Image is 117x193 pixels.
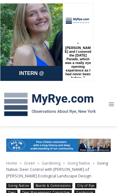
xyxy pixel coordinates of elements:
div: 1 [66,53,68,59]
button: Open menu [105,100,117,109]
span: > [93,161,95,166]
nav: Breadcrumbs [6,160,111,179]
div: Co-sponsored by Westchester County Parks [66,18,90,51]
a: Boards & Commissions [34,183,73,188]
img: All in for Rye [6,139,111,152]
a: Intern @ [DOMAIN_NAME] [0,63,63,78]
span: > [20,161,22,166]
a: Going Native [6,183,31,188]
img: s_800_29ca6ca9-f6cc-433c-a631-14f6620ca39b.jpeg [0,0,62,62]
span: > [63,161,65,166]
a: Green [24,161,35,166]
a: City of Rye [75,183,96,188]
a: Gardening [42,161,61,166]
div: / [70,53,71,59]
div: 6 [73,53,76,59]
a: Going Native [67,161,90,166]
span: Going Native: Deer Control with [PERSON_NAME] of [PERSON_NAME] Ecological Landscape Design [6,160,108,179]
h4: [PERSON_NAME] Read Sanctuary Fall Fest: [DATE] [5,63,83,77]
div: "[PERSON_NAME] and I covered the [DATE] Parade, which was a really eye opening experience as I ha... [64,39,92,75]
span: Intern @ [DOMAIN_NAME] [2,64,61,88]
a: Home [6,161,17,166]
a: [PERSON_NAME] Read Sanctuary Fall Fest: [DATE] [0,62,93,78]
span: > [37,161,39,166]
